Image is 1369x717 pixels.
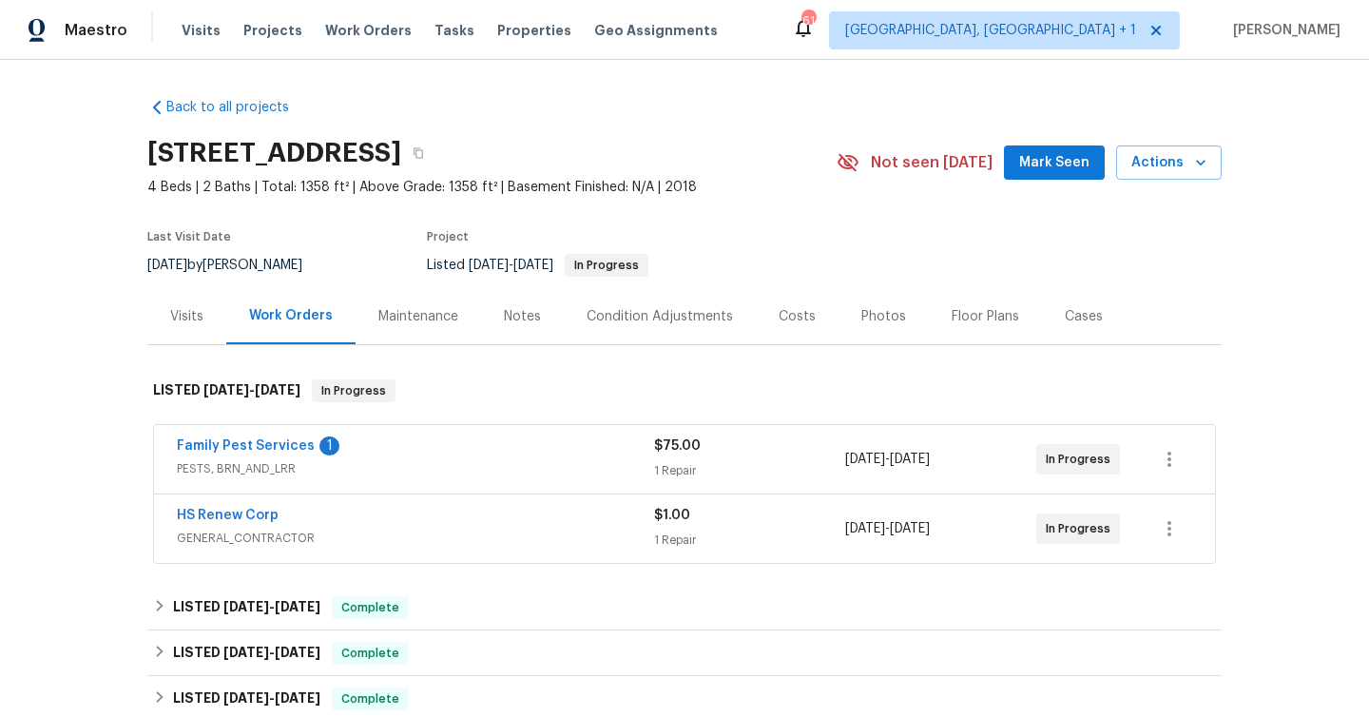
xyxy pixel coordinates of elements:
[334,598,407,617] span: Complete
[223,600,320,613] span: -
[243,21,302,40] span: Projects
[147,98,330,117] a: Back to all projects
[890,522,930,535] span: [DATE]
[147,178,837,197] span: 4 Beds | 2 Baths | Total: 1358 ft² | Above Grade: 1358 ft² | Basement Finished: N/A | 2018
[334,689,407,708] span: Complete
[147,144,401,163] h2: [STREET_ADDRESS]
[513,259,553,272] span: [DATE]
[654,531,845,550] div: 1 Repair
[1116,145,1222,181] button: Actions
[147,259,187,272] span: [DATE]
[223,600,269,613] span: [DATE]
[325,21,412,40] span: Work Orders
[1019,151,1089,175] span: Mark Seen
[147,630,1222,676] div: LISTED [DATE]-[DATE]Complete
[469,259,553,272] span: -
[1225,21,1340,40] span: [PERSON_NAME]
[153,379,300,402] h6: LISTED
[427,231,469,242] span: Project
[182,21,221,40] span: Visits
[845,522,885,535] span: [DATE]
[1046,519,1118,538] span: In Progress
[654,461,845,480] div: 1 Repair
[249,306,333,325] div: Work Orders
[275,691,320,705] span: [DATE]
[65,21,127,40] span: Maestro
[1004,145,1105,181] button: Mark Seen
[173,596,320,619] h6: LISTED
[567,260,646,271] span: In Progress
[801,11,815,30] div: 61
[845,21,1136,40] span: [GEOGRAPHIC_DATA], [GEOGRAPHIC_DATA] + 1
[654,509,690,522] span: $1.00
[255,383,300,397] span: [DATE]
[779,307,816,326] div: Costs
[275,600,320,613] span: [DATE]
[319,436,339,455] div: 1
[427,259,648,272] span: Listed
[469,259,509,272] span: [DATE]
[890,453,930,466] span: [DATE]
[504,307,541,326] div: Notes
[177,459,654,478] span: PESTS, BRN_AND_LRR
[147,585,1222,630] div: LISTED [DATE]-[DATE]Complete
[147,254,325,277] div: by [PERSON_NAME]
[654,439,701,453] span: $75.00
[845,453,885,466] span: [DATE]
[952,307,1019,326] div: Floor Plans
[845,450,930,469] span: -
[147,360,1222,421] div: LISTED [DATE]-[DATE]In Progress
[871,153,993,172] span: Not seen [DATE]
[587,307,733,326] div: Condition Adjustments
[861,307,906,326] div: Photos
[223,646,269,659] span: [DATE]
[497,21,571,40] span: Properties
[434,24,474,37] span: Tasks
[594,21,718,40] span: Geo Assignments
[378,307,458,326] div: Maintenance
[1131,151,1206,175] span: Actions
[401,136,435,170] button: Copy Address
[203,383,300,397] span: -
[1065,307,1103,326] div: Cases
[170,307,203,326] div: Visits
[177,439,315,453] a: Family Pest Services
[223,691,320,705] span: -
[1046,450,1118,469] span: In Progress
[173,642,320,665] h6: LISTED
[223,691,269,705] span: [DATE]
[845,519,930,538] span: -
[223,646,320,659] span: -
[147,231,231,242] span: Last Visit Date
[177,509,279,522] a: HS Renew Corp
[275,646,320,659] span: [DATE]
[334,644,407,663] span: Complete
[173,688,320,710] h6: LISTED
[314,381,394,400] span: In Progress
[177,529,654,548] span: GENERAL_CONTRACTOR
[203,383,249,397] span: [DATE]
